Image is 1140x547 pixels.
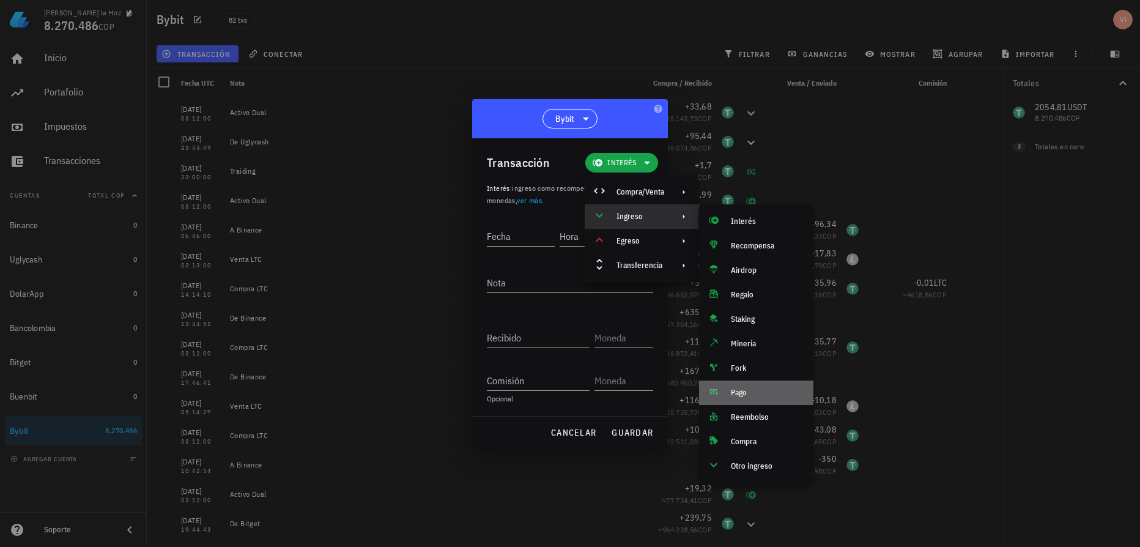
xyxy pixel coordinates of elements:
button: guardar [606,422,658,444]
div: Transacción [487,153,550,173]
div: Reembolso [731,412,804,422]
span: Bybit [555,113,574,125]
div: Egreso [585,229,698,253]
div: Compra/Venta [616,187,664,197]
div: Compra/Venta [585,180,698,204]
input: Moneda [594,371,651,390]
div: Interés [731,217,804,226]
div: Airdrop [731,266,804,275]
div: Ingreso [616,212,664,221]
span: cancelar [550,427,596,438]
div: Otro ingreso [731,461,804,471]
span: Interés [607,157,636,169]
div: Opcional [487,395,653,403]
div: Transferencia [616,261,664,270]
span: ingreso como recompensa por prestar tus monedas, . [487,184,645,205]
div: Minería [731,339,804,349]
p: : [487,182,653,207]
div: Ingreso [585,204,698,229]
div: Compra [731,437,804,447]
div: Regalo [731,290,804,300]
div: Recompensa [731,241,804,251]
span: Interés [487,184,510,193]
div: Transferencia [585,253,698,278]
a: ver más [517,196,542,205]
div: Egreso [616,236,664,246]
input: Moneda [594,328,651,348]
button: cancelar [546,422,601,444]
div: Staking [731,314,804,324]
div: Pago [731,388,804,398]
span: guardar [611,427,653,438]
div: Fork [731,363,804,373]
